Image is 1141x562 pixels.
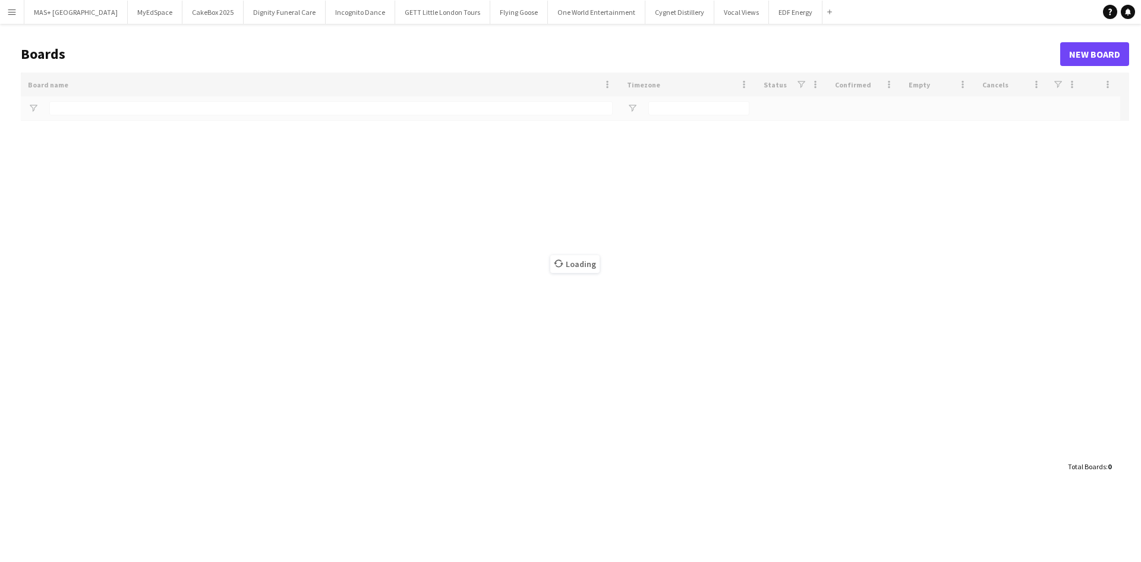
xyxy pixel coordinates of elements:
a: New Board [1060,42,1129,66]
button: Flying Goose [490,1,548,24]
button: Incognito Dance [326,1,395,24]
span: Total Boards [1068,462,1106,471]
button: One World Entertainment [548,1,645,24]
button: Vocal Views [714,1,769,24]
div: : [1068,455,1111,478]
span: Loading [550,255,600,273]
button: Cygnet Distillery [645,1,714,24]
button: EDF Energy [769,1,822,24]
span: 0 [1108,462,1111,471]
button: MyEdSpace [128,1,182,24]
h1: Boards [21,45,1060,63]
button: Dignity Funeral Care [244,1,326,24]
button: MAS+ [GEOGRAPHIC_DATA] [24,1,128,24]
button: GETT Little London Tours [395,1,490,24]
button: CakeBox 2025 [182,1,244,24]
